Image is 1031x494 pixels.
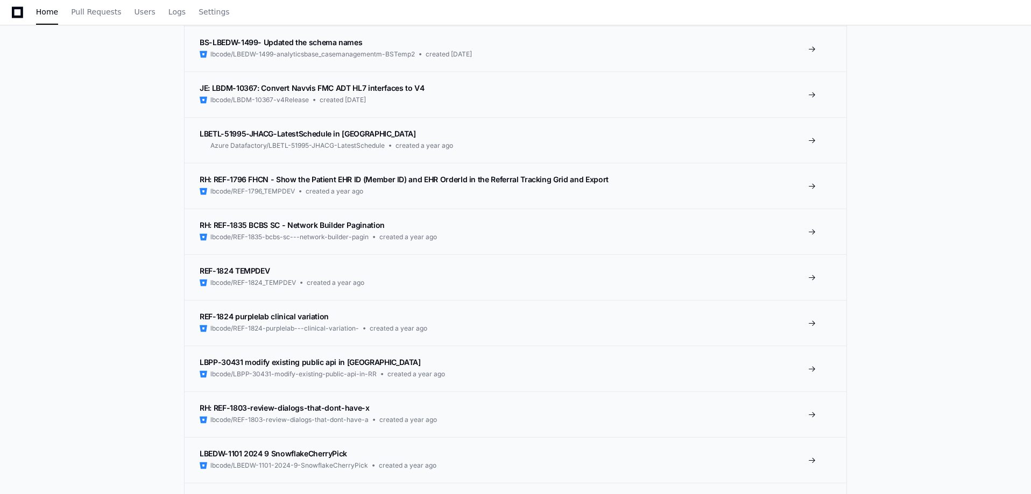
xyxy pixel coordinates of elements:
a: REF-1824 purplelab clinical variationlbcode/REF-1824-purplelab---clinical-variation-created a yea... [185,300,846,346]
span: created a year ago [396,141,453,150]
a: REF-1824 TEMPDEVlbcode/REF-1824_TEMPDEVcreated a year ago [185,254,846,300]
a: JE: LBDM-10367: Convert Navvis FMC ADT HL7 interfaces to V4lbcode/LBDM-10367-v4Releasecreated [DATE] [185,71,846,117]
a: BS-LBEDW-1499- Updated the schema nameslbcode/LBEDW-1499-analyticsbase_casemanagementm-BSTemp2cre... [185,26,846,71]
a: LBEDW-1101 2024 9 SnowflakeCherryPicklbcode/LBEDW-1101-2024-9-SnowflakeCherryPickcreated a year ago [185,437,846,483]
span: created [DATE] [426,50,472,59]
span: created a year ago [379,233,437,241]
span: Settings [199,9,229,15]
span: lbcode/LBDM-10367-v4Release [210,96,309,104]
span: BS-LBEDW-1499- Updated the schema names [200,38,362,47]
span: lbcode/REF-1796_TEMPDEV [210,187,295,196]
span: created a year ago [387,370,445,378]
span: created [DATE] [320,96,366,104]
span: LBEDW-1101 2024 9 SnowflakeCherryPick [200,449,347,458]
span: created a year ago [306,187,363,196]
span: REF-1824 purplelab clinical variation [200,312,329,321]
span: lbcode/REF-1803-review-dialogs-that-dont-have-a [210,416,369,424]
span: lbcode/LBEDW-1499-analyticsbase_casemanagementm-BSTemp2 [210,50,415,59]
span: created a year ago [379,461,436,470]
span: Logs [168,9,186,15]
span: lbcode/LBEDW-1101-2024-9-SnowflakeCherryPick [210,461,368,470]
span: lbcode/REF-1835-bcbs-sc---network-builder-pagin [210,233,369,241]
span: JE: LBDM-10367: Convert Navvis FMC ADT HL7 interfaces to V4 [200,83,424,92]
span: created a year ago [370,324,427,333]
span: Pull Requests [71,9,121,15]
span: LBPP-30431 modify existing public api in [GEOGRAPHIC_DATA] [200,357,421,367]
a: RH: REF-1803-review-dialogs-that-dont-have-xlbcode/REF-1803-review-dialogs-that-dont-have-acreate... [185,391,846,437]
span: REF-1824 TEMPDEV [200,266,270,275]
span: lbcode/LBPP-30431-modify-existing-public-api-in-RR [210,370,377,378]
span: RH: REF-1835 BCBS SC - Network Builder Pagination [200,220,385,230]
a: LBETL-51995-JHACG-LatestSchedule in [GEOGRAPHIC_DATA]Azure Datafactory/LBETL-51995-JHACG-LatestSc... [185,117,846,163]
span: created a year ago [307,278,364,287]
span: lbcode/REF-1824_TEMPDEV [210,278,296,287]
a: RH: REF-1835 BCBS SC - Network Builder Paginationlbcode/REF-1835-bcbs-sc---network-builder-paginc... [185,209,846,254]
span: Home [36,9,58,15]
span: created a year ago [379,416,437,424]
span: RH: REF-1803-review-dialogs-that-dont-have-x [200,403,370,412]
span: Azure Datafactory/LBETL-51995-JHACG-LatestSchedule [210,141,385,150]
a: LBPP-30431 modify existing public api in [GEOGRAPHIC_DATA]lbcode/LBPP-30431-modify-existing-publi... [185,346,846,391]
span: RH: REF-1796 FHCN - Show the Patient EHR ID (Member ID) and EHR OrderId in the Referral Tracking ... [200,175,609,184]
span: LBETL-51995-JHACG-LatestSchedule in [GEOGRAPHIC_DATA] [200,129,415,138]
span: lbcode/REF-1824-purplelab---clinical-variation- [210,324,359,333]
a: RH: REF-1796 FHCN - Show the Patient EHR ID (Member ID) and EHR OrderId in the Referral Tracking ... [185,163,846,209]
span: Users [135,9,156,15]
